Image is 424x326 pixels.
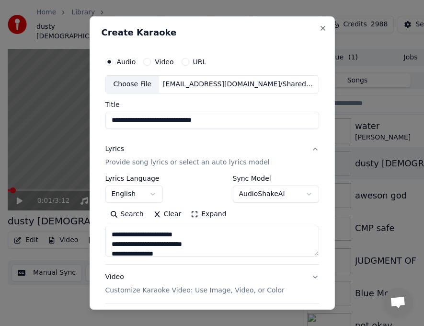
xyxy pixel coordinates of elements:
[105,137,319,175] button: LyricsProvide song lyrics or select an auto lyrics model
[117,58,136,65] label: Audio
[105,175,163,182] label: Lyrics Language
[105,272,285,295] div: Video
[193,58,206,65] label: URL
[106,76,160,93] div: Choose File
[105,158,270,167] p: Provide song lyrics or select an auto lyrics model
[105,175,319,264] div: LyricsProvide song lyrics or select an auto lyrics model
[233,175,319,182] label: Sync Model
[105,286,285,295] p: Customize Karaoke Video: Use Image, Video, or Color
[186,207,231,222] button: Expand
[149,207,186,222] button: Clear
[105,101,319,108] label: Title
[155,58,173,65] label: Video
[102,28,323,37] h2: Create Karaoke
[105,207,149,222] button: Search
[105,265,319,303] button: VideoCustomize Karaoke Video: Use Image, Video, or Color
[159,80,318,89] div: [EMAIL_ADDRESS][DOMAIN_NAME]/Shared drives/Sing King G Drive/Filemaker/CPT_Tracks/New Content/105...
[105,144,124,154] div: Lyrics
